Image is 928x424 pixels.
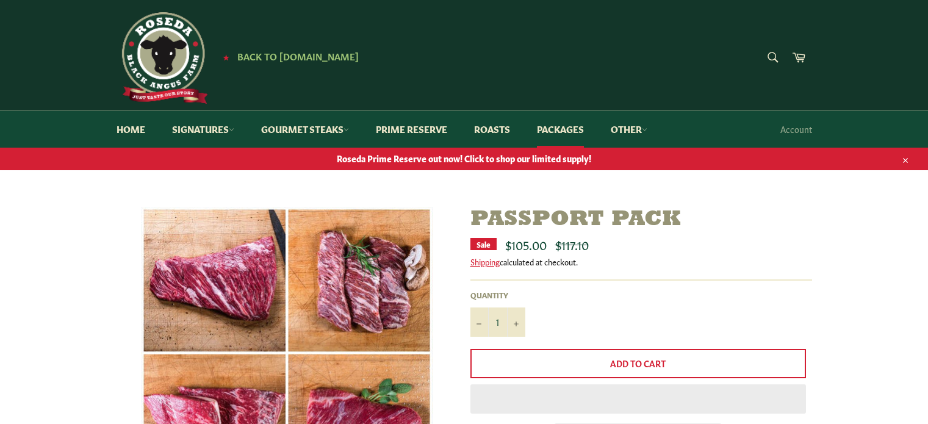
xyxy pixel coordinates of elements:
a: Roasts [462,110,522,148]
span: Back to [DOMAIN_NAME] [237,49,359,62]
a: Packages [525,110,596,148]
div: Sale [470,238,497,250]
a: Prime Reserve [364,110,459,148]
button: Reduce item quantity by one [470,307,489,337]
a: Account [774,111,818,147]
s: $117.10 [555,235,589,253]
span: Add to Cart [610,357,666,369]
span: $105.00 [505,235,547,253]
button: Add to Cart [470,349,806,378]
h1: Passport Pack [470,207,812,233]
img: Roseda Beef [117,12,208,104]
a: Home [104,110,157,148]
span: ★ [223,52,229,62]
label: Quantity [470,290,525,300]
a: Signatures [160,110,246,148]
a: ★ Back to [DOMAIN_NAME] [217,52,359,62]
a: Gourmet Steaks [249,110,361,148]
a: Other [599,110,660,148]
a: Shipping [470,256,500,267]
div: calculated at checkout. [470,256,812,267]
button: Increase item quantity by one [507,307,525,337]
